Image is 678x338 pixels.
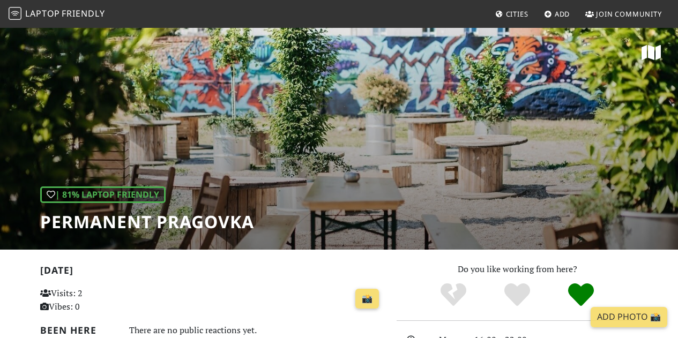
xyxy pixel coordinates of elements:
[9,7,21,20] img: LaptopFriendly
[549,282,613,309] div: Definitely!
[591,307,667,327] a: Add Photo 📸
[355,289,379,309] a: 📸
[422,282,486,309] div: No
[25,7,60,19] span: Laptop
[40,212,254,232] h1: Permanent Pragovka
[491,4,533,24] a: Cities
[596,9,662,19] span: Join Community
[40,325,116,336] h2: Been here
[9,5,105,24] a: LaptopFriendly LaptopFriendly
[540,4,575,24] a: Add
[581,4,666,24] a: Join Community
[555,9,570,19] span: Add
[129,322,384,338] div: There are no public reactions yet.
[40,287,146,314] p: Visits: 2 Vibes: 0
[397,262,638,276] p: Do you like working from here?
[40,186,166,204] div: | 81% Laptop Friendly
[506,9,528,19] span: Cities
[62,7,105,19] span: Friendly
[40,265,384,280] h2: [DATE]
[486,282,549,309] div: Yes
